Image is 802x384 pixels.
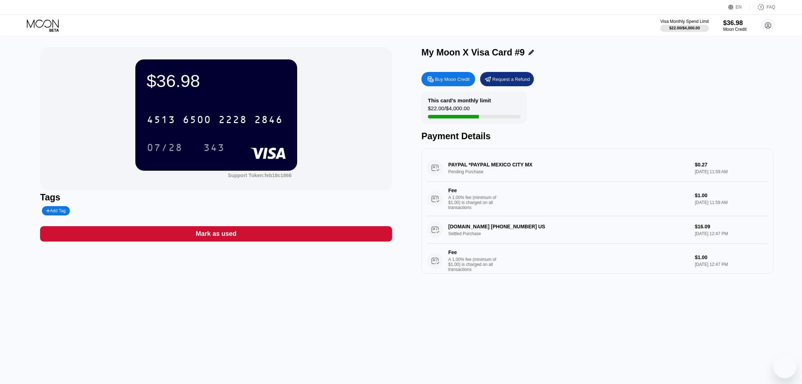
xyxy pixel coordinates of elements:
div: FeeA 1.00% fee (minimum of $1.00) is charged on all transactions$1.00[DATE] 11:59 AM [427,182,768,216]
div: Visa Monthly Spend Limit [660,19,709,24]
div: [DATE] 11:59 AM [695,200,768,205]
div: Support Token: feb18c1866 [228,172,292,178]
div: [DATE] 12:47 PM [695,262,768,267]
div: EN [728,4,750,11]
div: Fee [448,188,498,193]
div: Moon Credit [723,27,747,32]
div: 343 [203,143,225,154]
div: This card’s monthly limit [428,97,491,103]
div: 07/28 [141,138,188,156]
div: $36.98 [723,19,747,27]
div: 4513 [147,115,175,126]
div: $22.00 / $4,000.00 [428,105,470,115]
div: $22.00 / $4,000.00 [669,26,700,30]
div: Add Tag [46,208,66,213]
div: Buy Moon Credit [421,72,475,86]
div: Tags [40,192,392,203]
div: Request a Refund [480,72,534,86]
iframe: Button to launch messaging window [773,355,796,378]
div: $36.98 [147,71,286,91]
div: 07/28 [147,143,183,154]
div: Support Token:feb18c1866 [228,172,292,178]
div: A 1.00% fee (minimum of $1.00) is charged on all transactions [448,195,502,210]
div: Mark as used [195,230,236,238]
div: My Moon X Visa Card #9 [421,47,525,58]
div: Visa Monthly Spend Limit$22.00/$4,000.00 [660,19,709,32]
div: 2846 [254,115,283,126]
div: Request a Refund [492,76,530,82]
div: Fee [448,249,498,255]
div: 4513650022282846 [142,111,287,128]
div: EN [736,5,742,10]
div: FAQ [767,5,775,10]
div: 343 [198,138,230,156]
div: FeeA 1.00% fee (minimum of $1.00) is charged on all transactions$1.00[DATE] 12:47 PM [427,244,768,278]
div: $1.00 [695,254,768,260]
div: A 1.00% fee (minimum of $1.00) is charged on all transactions [448,257,502,272]
div: Buy Moon Credit [435,76,470,82]
div: $36.98Moon Credit [723,19,747,32]
div: Mark as used [40,226,392,242]
div: 2228 [218,115,247,126]
div: 6500 [183,115,211,126]
div: $1.00 [695,193,768,198]
div: Add Tag [42,206,70,215]
div: Payment Details [421,131,773,141]
div: FAQ [750,4,775,11]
